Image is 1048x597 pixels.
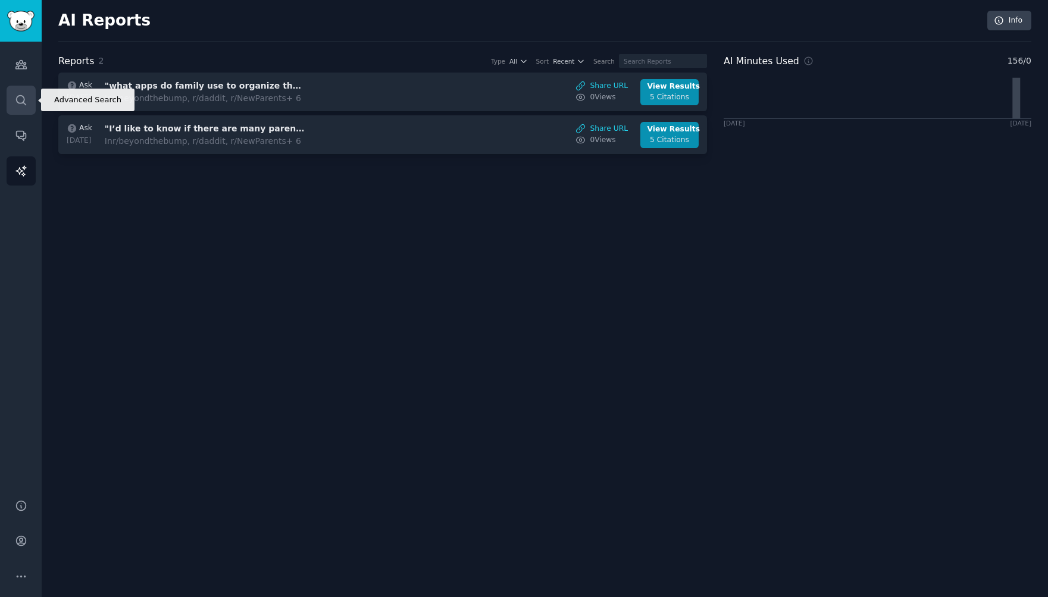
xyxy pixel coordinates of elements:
button: Recent [553,57,585,65]
a: 0Views [575,92,628,103]
h3: "what apps do family use to organize their time. Like google agenda familywall... Also do childre... [105,80,305,92]
img: GummySearch logo [7,11,35,32]
a: Share URL [575,81,628,92]
div: In r/beyondthebump, r/daddit, r/NewParents + 6 [105,92,305,105]
span: Recent [553,57,574,65]
h2: AI Reports [58,11,151,30]
div: View Results [647,81,692,92]
a: Share URL [575,124,628,134]
button: All [509,57,528,65]
a: View Results5 Citations [640,122,699,148]
a: View Results5 Citations [640,79,699,105]
div: In r/beyondthebump, r/daddit, r/NewParents + 6 [105,135,305,147]
h2: AI Minutes Used [724,54,799,69]
span: Ask [79,80,92,91]
a: Ask[DATE]"what apps do family use to organize their time. Like google agenda familywall... Also d... [58,73,707,111]
div: 5 Citations [647,92,692,103]
span: Ask [79,123,92,134]
div: [DATE] [1010,119,1031,127]
div: Sort [536,57,549,65]
div: Type [491,57,505,65]
a: Info [987,11,1031,31]
div: [DATE] [67,93,92,103]
div: Search [593,57,615,65]
div: [DATE] [67,136,92,146]
div: 5 Citations [647,135,692,146]
a: Ask[DATE]"I’d like to know if there are many parents who wonder about managing household organiza... [58,115,707,154]
div: View Results [647,124,692,135]
a: 0Views [575,135,628,146]
input: Search Reports [619,54,707,68]
h2: Reports [58,54,94,69]
span: 156 / 0 [1008,55,1031,67]
span: All [509,57,517,65]
span: 2 [98,56,104,65]
h3: "I’d like to know if there are many parents who wonder about managing household organization, dai... [105,122,305,135]
div: [DATE] [724,119,745,127]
